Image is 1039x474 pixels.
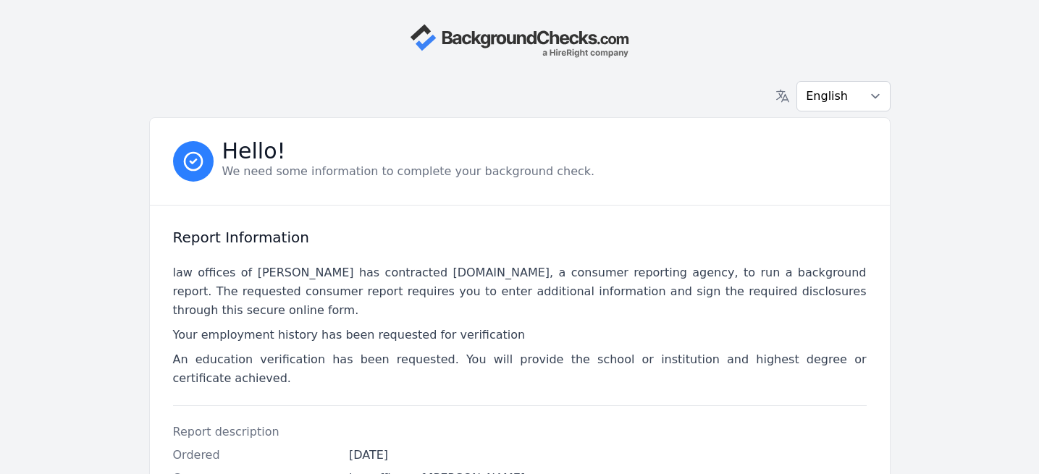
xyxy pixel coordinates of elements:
h3: Hello! [222,143,595,160]
p: Your employment history has been requested for verification [173,326,867,344]
dt: Report description [173,423,338,441]
dd: [DATE] [349,447,867,464]
dt: Ordered [173,447,338,464]
h3: Report Information [173,229,867,246]
p: An education verification has been requested. You will provide the school or institution and high... [173,350,867,388]
img: Company Logo [410,23,628,58]
p: law offices of [PERSON_NAME] has contracted [DOMAIN_NAME], a consumer reporting agency, to run a ... [173,263,867,320]
p: We need some information to complete your background check. [222,163,595,180]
